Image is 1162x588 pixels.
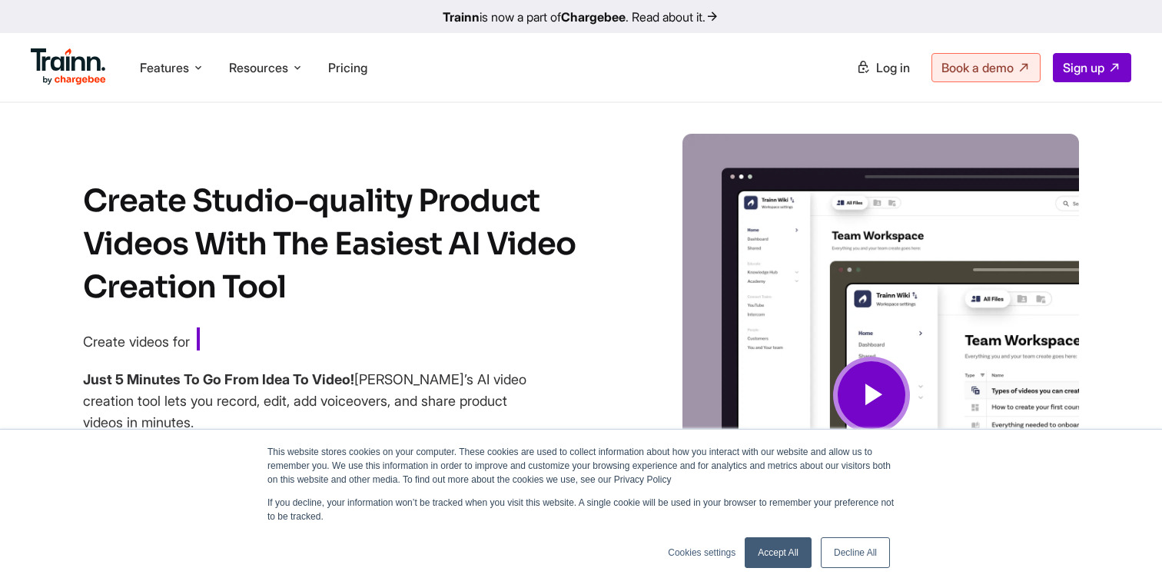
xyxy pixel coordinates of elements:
a: Sign up [1053,53,1131,82]
p: If you decline, your information won’t be tracked when you visit this website. A single cookie wi... [267,496,895,523]
span: Sign up [1063,60,1104,75]
h1: Create Studio-quality Product Videos With The Easiest AI Video Creation Tool [83,180,606,309]
b: Just 5 Minutes To Go From Idea To Video! [83,371,354,387]
a: Decline All [821,537,890,568]
img: Trainn Logo [31,48,106,85]
span: Book a demo [941,60,1014,75]
a: Pricing [328,60,367,75]
a: Book a demo [931,53,1041,82]
span: Log in [876,60,910,75]
span: Customer Education [197,327,407,354]
span: Features [140,59,189,76]
span: Resources [229,59,288,76]
p: This website stores cookies on your computer. These cookies are used to collect information about... [267,445,895,487]
span: Create videos for [83,334,190,350]
a: Cookies settings [668,546,735,560]
b: Trainn [443,9,480,25]
h4: [PERSON_NAME]’s AI video creation tool lets you record, edit, add voiceovers, and share product v... [83,369,529,434]
a: Log in [847,54,919,81]
a: Accept All [745,537,812,568]
b: Chargebee [561,9,626,25]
